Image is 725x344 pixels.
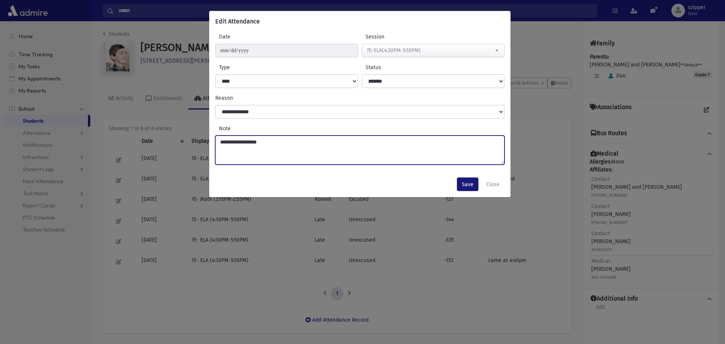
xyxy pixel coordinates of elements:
label: Note [215,125,504,133]
button: Save [457,177,478,191]
label: Session [362,33,433,41]
label: Date [215,33,287,41]
button: Close [481,177,504,191]
button: 7E-ELA(4:30PM-5:10PM) [362,44,504,57]
div: 7E-ELA(4:30PM-5:10PM) [367,46,494,54]
label: Status [362,63,433,71]
h6: Edit Attendance [215,17,260,26]
label: Reason [213,94,506,102]
label: Type [215,63,287,71]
